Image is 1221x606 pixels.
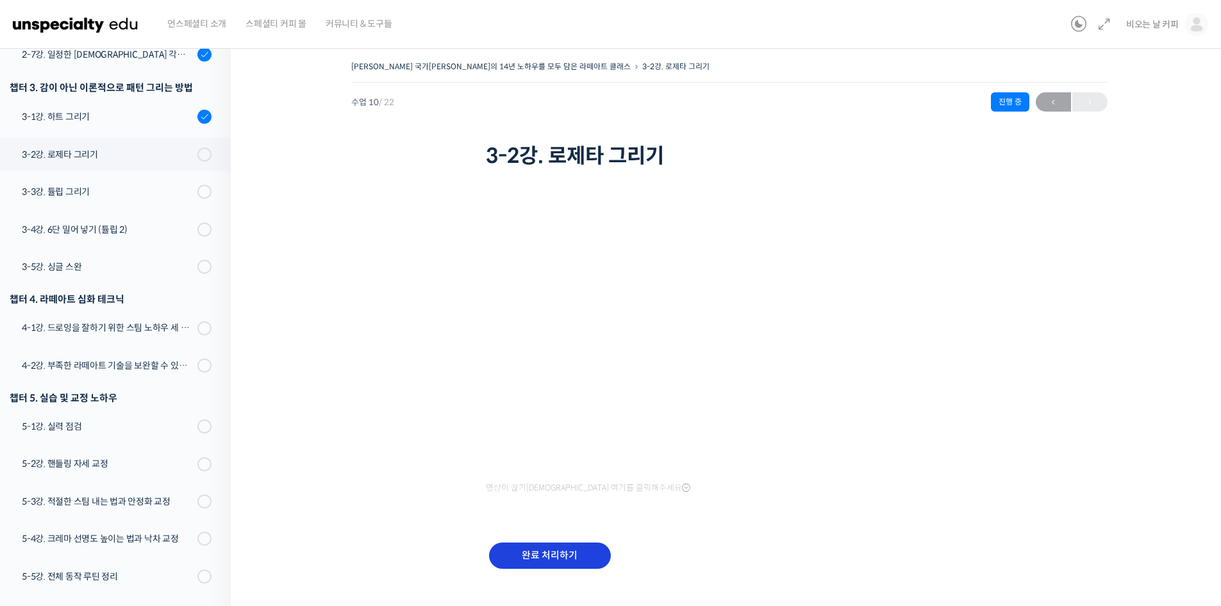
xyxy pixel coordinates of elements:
span: 대화 [117,426,133,437]
span: 설정 [198,426,213,436]
a: 설정 [165,407,246,439]
a: 대화 [85,407,165,439]
a: 홈 [4,407,85,439]
span: 홈 [40,426,48,436]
